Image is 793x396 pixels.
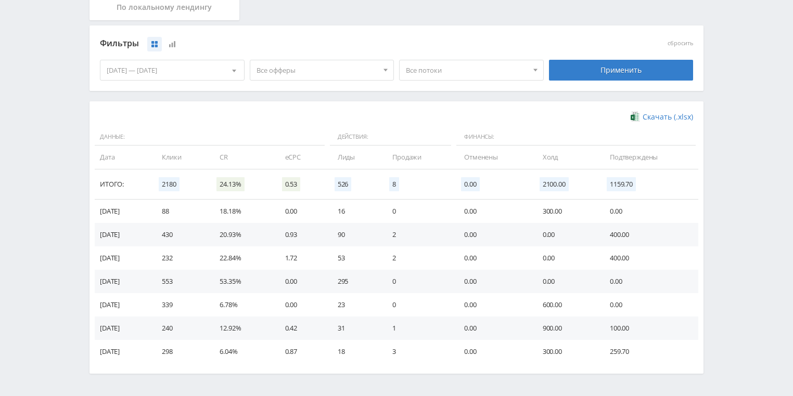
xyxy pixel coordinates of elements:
td: Итого: [95,169,151,200]
td: 100.00 [599,316,698,340]
td: 2 [382,223,454,246]
td: 900.00 [532,316,599,340]
td: [DATE] [95,316,151,340]
span: Все потоки [406,60,528,80]
td: 88 [151,200,209,223]
span: 2180 [159,177,179,191]
td: 0.00 [532,246,599,270]
td: Дата [95,146,151,169]
button: сбросить [668,40,693,47]
td: 18 [327,340,382,363]
td: 0.00 [454,246,532,270]
td: 0.00 [275,270,327,293]
td: 22.84% [209,246,274,270]
td: 339 [151,293,209,316]
td: 430 [151,223,209,246]
td: 400.00 [599,223,698,246]
td: 0.00 [275,200,327,223]
td: Подтверждены [599,146,698,169]
td: 0.00 [454,223,532,246]
span: 526 [335,177,352,191]
td: 298 [151,340,209,363]
span: 24.13% [216,177,244,191]
td: 0.00 [454,270,532,293]
td: 53 [327,246,382,270]
td: 0.00 [599,270,698,293]
td: 0.87 [275,340,327,363]
td: 23 [327,293,382,316]
td: Отменены [454,146,532,169]
span: 2100.00 [540,177,569,191]
span: 8 [389,177,399,191]
span: Финансы: [456,128,696,146]
div: Применить [549,60,694,81]
td: 0.93 [275,223,327,246]
td: 0.00 [599,293,698,316]
td: 0.00 [532,270,599,293]
td: 0 [382,293,454,316]
td: 0.42 [275,316,327,340]
td: 300.00 [532,200,599,223]
span: Данные: [95,128,325,146]
span: 0.53 [282,177,300,191]
span: Скачать (.xlsx) [643,113,693,121]
td: 0 [382,200,454,223]
td: 3 [382,340,454,363]
div: Фильтры [100,36,544,51]
td: 400.00 [599,246,698,270]
td: Продажи [382,146,454,169]
span: Все офферы [257,60,378,80]
td: 300.00 [532,340,599,363]
td: Клики [151,146,209,169]
td: 31 [327,316,382,340]
td: 1.72 [275,246,327,270]
td: 0.00 [454,316,532,340]
td: Холд [532,146,599,169]
span: 1159.70 [607,177,636,191]
td: 232 [151,246,209,270]
td: 12.92% [209,316,274,340]
td: 2 [382,246,454,270]
td: 0.00 [532,223,599,246]
td: [DATE] [95,246,151,270]
a: Скачать (.xlsx) [631,112,693,122]
td: 295 [327,270,382,293]
td: eCPC [275,146,327,169]
td: 240 [151,316,209,340]
td: [DATE] [95,223,151,246]
td: 0.00 [599,200,698,223]
td: 16 [327,200,382,223]
td: 0.00 [454,293,532,316]
td: 18.18% [209,200,274,223]
td: 90 [327,223,382,246]
div: [DATE] — [DATE] [100,60,244,80]
td: Лиды [327,146,382,169]
td: [DATE] [95,200,151,223]
td: [DATE] [95,340,151,363]
td: 0.00 [454,200,532,223]
img: xlsx [631,111,639,122]
td: 0.00 [275,293,327,316]
td: [DATE] [95,270,151,293]
td: 6.78% [209,293,274,316]
td: CR [209,146,274,169]
td: 0 [382,270,454,293]
td: 600.00 [532,293,599,316]
span: 0.00 [461,177,479,191]
td: 20.93% [209,223,274,246]
td: 6.04% [209,340,274,363]
span: Действия: [330,128,451,146]
td: 259.70 [599,340,698,363]
td: 1 [382,316,454,340]
td: 0.00 [454,340,532,363]
td: 553 [151,270,209,293]
td: 53.35% [209,270,274,293]
td: [DATE] [95,293,151,316]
